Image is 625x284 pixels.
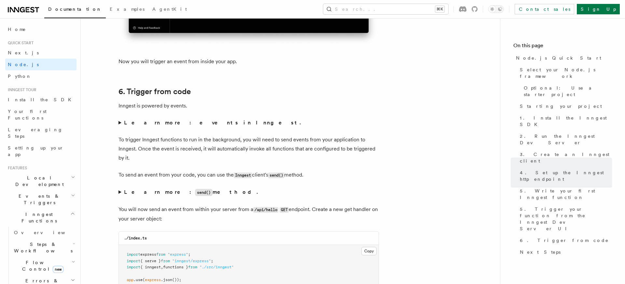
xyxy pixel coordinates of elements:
span: Your first Functions [8,109,47,121]
code: GET [280,207,289,213]
a: Node.js Quick Start [513,52,612,64]
a: Setting up your app [5,142,76,160]
code: send() [195,189,213,196]
a: Documentation [44,2,106,18]
span: 3. Create an Inngest client [520,151,612,164]
a: 5. Trigger your function from the Inngest Dev Server UI [517,203,612,234]
span: Setting up your app [8,145,64,157]
span: import [127,252,140,257]
span: ( [143,277,145,282]
summary: Learn more: events in Inngest. [118,118,379,127]
span: new [53,266,63,273]
a: Optional: Use a starter project [521,82,612,100]
span: { inngest [140,265,161,269]
a: Your first Functions [5,106,76,124]
a: Leveraging Steps [5,124,76,142]
span: from [156,252,165,257]
a: Sign Up [577,4,620,14]
span: "inngest/express" [172,259,211,263]
code: Inngest [234,173,252,178]
a: Node.js [5,59,76,70]
span: Starting your project [520,103,602,109]
button: Search...⌘K [323,4,448,14]
a: Install the SDK [5,94,76,106]
span: Python [8,74,32,79]
a: Overview [11,227,76,238]
span: Node.js [8,62,39,67]
span: functions } [163,265,188,269]
a: Next.js [5,47,76,59]
a: Starting your project [517,100,612,112]
span: AgentKit [152,7,187,12]
p: Now you will trigger an event from inside your app. [118,57,379,66]
span: from [161,259,170,263]
a: Next Steps [517,246,612,258]
button: Copy [361,247,377,255]
span: Optional: Use a starter project [524,85,612,98]
p: Inngest is powered by events. [118,101,379,110]
strong: Learn more: events in Inngest. [124,120,302,126]
button: Events & Triggers [5,190,76,208]
span: Flow Control [11,259,72,272]
a: Select your Node.js framework [517,64,612,82]
button: Steps & Workflows [11,238,76,257]
a: Python [5,70,76,82]
p: To trigger Inngest functions to run in the background, you will need to send events from your app... [118,135,379,163]
a: Home [5,23,76,35]
button: Flow Controlnew [11,257,76,275]
span: , [161,265,163,269]
span: express [145,277,161,282]
a: Contact sales [515,4,574,14]
span: import [127,259,140,263]
span: ; [211,259,213,263]
a: 5. Write your first Inngest function [517,185,612,203]
button: Local Development [5,172,76,190]
span: Inngest Functions [5,211,70,224]
a: 6. Trigger from code [517,234,612,246]
span: Documentation [48,7,102,12]
span: 1. Install the Inngest SDK [520,115,612,128]
span: ; [188,252,190,257]
a: AgentKit [148,2,191,18]
kbd: ⌘K [435,6,444,12]
span: ()); [172,277,181,282]
code: send() [268,173,284,178]
span: Overview [14,230,81,235]
span: Features [5,165,27,171]
span: 5. Write your first Inngest function [520,188,612,201]
span: 5. Trigger your function from the Inngest Dev Server UI [520,206,612,232]
span: .use [133,277,143,282]
strong: Learn more: method. [124,189,259,195]
p: To send an event from your code, you can use the client's method. [118,170,379,180]
span: import [127,265,140,269]
span: Quick start [5,40,34,46]
h4: On this page [513,42,612,52]
span: 6. Trigger from code [520,237,609,244]
span: Next Steps [520,249,561,255]
span: Home [8,26,26,33]
span: Node.js Quick Start [516,55,601,61]
span: 4. Set up the Inngest http endpoint [520,169,612,182]
a: 4. Set up the Inngest http endpoint [517,167,612,185]
span: 2. Run the Inngest Dev Server [520,133,612,146]
button: Inngest Functions [5,208,76,227]
span: Inngest tour [5,87,36,92]
a: 1. Install the Inngest SDK [517,112,612,130]
code: ./index.ts [124,236,147,240]
span: .json [161,277,172,282]
span: "./src/inngest" [200,265,234,269]
span: Local Development [5,175,71,188]
a: 3. Create an Inngest client [517,149,612,167]
code: /api/hello [253,207,278,213]
span: "express" [168,252,188,257]
a: 2. Run the Inngest Dev Server [517,130,612,149]
span: Examples [110,7,145,12]
span: Select your Node.js framework [520,66,612,79]
span: Steps & Workflows [11,241,73,254]
span: Leveraging Steps [8,127,63,139]
span: Install the SDK [8,97,75,102]
span: from [188,265,197,269]
span: Events & Triggers [5,193,71,206]
span: Next.js [8,50,39,55]
span: express [140,252,156,257]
